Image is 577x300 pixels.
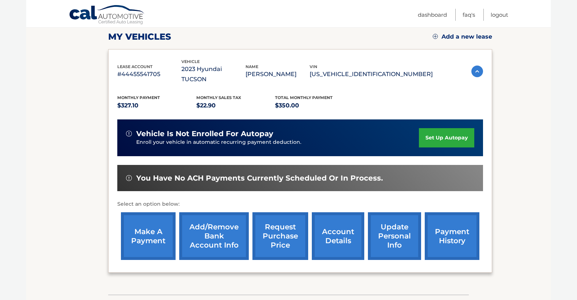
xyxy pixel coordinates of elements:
a: Dashboard [418,9,447,21]
p: Enroll your vehicle in automatic recurring payment deduction. [136,138,419,146]
a: FAQ's [463,9,475,21]
p: #44455541705 [117,69,181,79]
p: [PERSON_NAME] [246,69,310,79]
a: make a payment [121,212,176,260]
p: $350.00 [275,100,354,111]
span: Monthly sales Tax [196,95,241,100]
h2: my vehicles [108,31,171,42]
img: alert-white.svg [126,175,132,181]
span: vin [310,64,317,69]
p: $327.10 [117,100,196,111]
img: alert-white.svg [126,131,132,137]
a: Logout [491,9,508,21]
p: [US_VEHICLE_IDENTIFICATION_NUMBER] [310,69,433,79]
p: $22.90 [196,100,275,111]
span: lease account [117,64,153,69]
span: vehicle is not enrolled for autopay [136,129,273,138]
span: name [246,64,258,69]
span: Monthly Payment [117,95,160,100]
a: set up autopay [419,128,474,147]
a: payment history [425,212,479,260]
p: 2023 Hyundai TUCSON [181,64,246,84]
a: Add/Remove bank account info [179,212,249,260]
a: update personal info [368,212,421,260]
span: You have no ACH payments currently scheduled or in process. [136,174,383,183]
a: account details [312,212,364,260]
p: Select an option below: [117,200,483,209]
span: vehicle [181,59,200,64]
span: Total Monthly Payment [275,95,333,100]
img: accordion-active.svg [471,66,483,77]
a: request purchase price [252,212,308,260]
a: Cal Automotive [69,5,145,26]
img: add.svg [433,34,438,39]
a: Add a new lease [433,33,492,40]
